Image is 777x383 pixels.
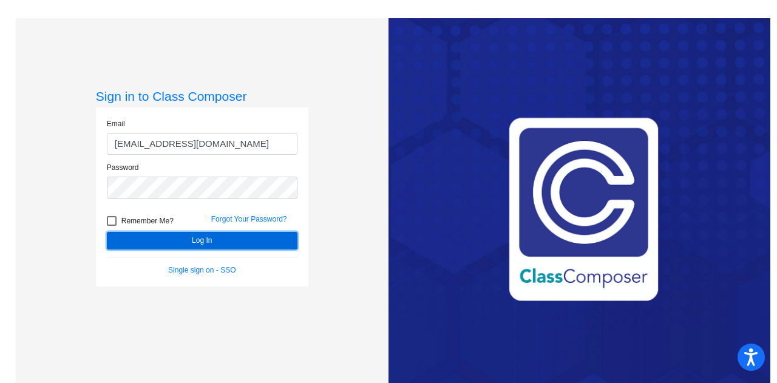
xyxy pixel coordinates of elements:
[107,162,139,173] label: Password
[168,266,236,274] a: Single sign on - SSO
[121,214,174,228] span: Remember Me?
[107,232,297,249] button: Log In
[96,89,308,104] h3: Sign in to Class Composer
[211,215,287,223] a: Forgot Your Password?
[107,118,125,129] label: Email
